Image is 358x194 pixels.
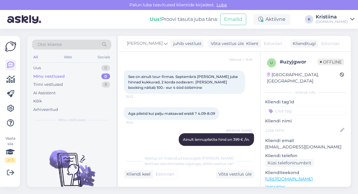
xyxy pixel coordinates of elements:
p: Kliendi telefon [265,153,346,159]
span: Estonian [264,40,282,47]
div: AI Assistent [33,90,56,96]
div: 2 / 3 [5,157,16,163]
div: [GEOGRAPHIC_DATA], [GEOGRAPHIC_DATA] [267,72,340,84]
div: Võta vestlus üle [208,40,246,48]
div: Proovi tasuta juba täna: [150,16,218,23]
div: 8 [102,82,110,88]
p: Kliendi nimi [265,118,346,124]
span: [PERSON_NAME] [226,128,252,133]
div: All [32,53,39,61]
div: Klient [244,40,259,47]
p: Vaata edasi ... [265,184,346,189]
span: [PERSON_NAME] [127,40,163,47]
div: Kristiina [316,15,348,19]
div: Minu vestlused [33,73,65,79]
input: Lisa tag [265,106,346,115]
span: Estonian [156,171,174,177]
div: Võta vestlus üle [216,170,254,178]
img: No chats [27,139,116,193]
div: Aktiivne [253,14,290,25]
span: 16:41 [229,146,252,151]
div: 0 [101,65,110,71]
div: 0 [101,73,110,79]
span: Minu vestlused [58,117,85,123]
div: Klienditugi [290,40,316,47]
div: [DOMAIN_NAME] [316,19,348,24]
div: Kliendi info [265,90,346,95]
div: Kliendi keel [124,171,151,177]
a: Kristiina[DOMAIN_NAME] [316,15,354,24]
span: Nähtud ✓ 15:19 [229,57,252,62]
div: # uzyjgwor [280,58,317,66]
span: 15:24 [126,120,148,125]
span: See on ainult tour-firmas. Septembris [PERSON_NAME] juba hinnad kukkuvad, 2 korda oodavam. [PERSO... [128,74,239,90]
span: Estonian [321,40,340,47]
div: Tiimi vestlused [33,82,63,88]
div: Arhiveeritud [33,107,58,113]
div: Uus [33,65,41,71]
a: [URL][DOMAIN_NAME] [265,176,313,182]
span: Offline [317,59,344,65]
button: Emailid [220,14,246,25]
span: Vestluse ülevõtmiseks vajutage [144,161,234,166]
span: Luba [215,2,229,8]
div: Web [63,53,73,61]
p: Kliendi email [265,137,346,144]
span: Otsi kliente [37,41,62,48]
div: Kõik [33,98,42,104]
input: Lisa nimi [265,127,339,134]
b: Uus! [150,16,161,22]
div: Vaata siia [5,136,16,163]
p: [EMAIL_ADDRESS][DOMAIN_NAME] [265,144,346,150]
img: Askly Logo [5,41,16,52]
span: Aga piletid kui palju maksavad eraldi ? 4.09-8.09 [128,111,215,116]
div: juhib vestlust [171,40,202,47]
i: „Võtke vestlus üle” [201,161,234,166]
p: Klienditeekond [265,170,346,176]
p: Kliendi tag'id [265,99,346,105]
span: Ainult lennupiletite hind on 399 € /in. [183,137,250,142]
span: u [270,60,273,65]
div: K [305,15,313,24]
span: 15:23 [126,94,148,99]
div: Socials [96,53,111,61]
span: Vestlus on määratud kasutajale [PERSON_NAME] [145,156,234,160]
div: Küsi telefoninumbrit [265,159,314,167]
